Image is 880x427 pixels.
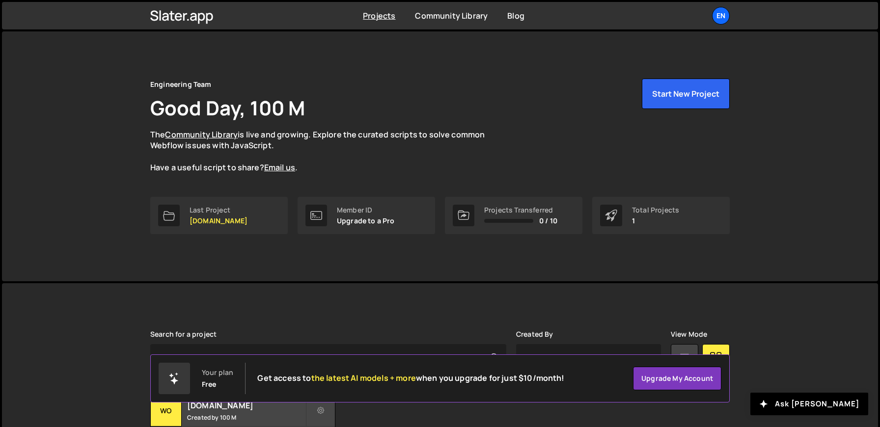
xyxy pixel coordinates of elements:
[257,374,564,383] h2: Get access to when you upgrade for just $10/month!
[264,162,295,173] a: Email us
[415,10,488,21] a: Community Library
[337,217,395,225] p: Upgrade to a Pro
[150,197,288,234] a: Last Project [DOMAIN_NAME]
[202,380,217,388] div: Free
[642,79,730,109] button: Start New Project
[150,344,506,372] input: Type your project...
[632,217,679,225] p: 1
[150,79,212,90] div: Engineering Team
[187,400,305,411] h2: [DOMAIN_NAME]
[202,369,233,376] div: Your plan
[187,413,305,422] small: Created by 100 M
[632,206,679,214] div: Total Projects
[750,393,868,415] button: Ask [PERSON_NAME]
[151,396,182,427] div: wo
[671,330,707,338] label: View Mode
[190,217,247,225] p: [DOMAIN_NAME]
[150,129,504,173] p: The is live and growing. Explore the curated scripts to solve common Webflow issues with JavaScri...
[311,373,416,383] span: the latest AI models + more
[337,206,395,214] div: Member ID
[484,206,557,214] div: Projects Transferred
[190,206,247,214] div: Last Project
[712,7,730,25] a: En
[539,217,557,225] span: 0 / 10
[507,10,524,21] a: Blog
[150,330,217,338] label: Search for a project
[363,10,395,21] a: Projects
[150,94,305,121] h1: Good Day, 100 M
[633,367,721,390] a: Upgrade my account
[165,129,238,140] a: Community Library
[516,330,553,338] label: Created By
